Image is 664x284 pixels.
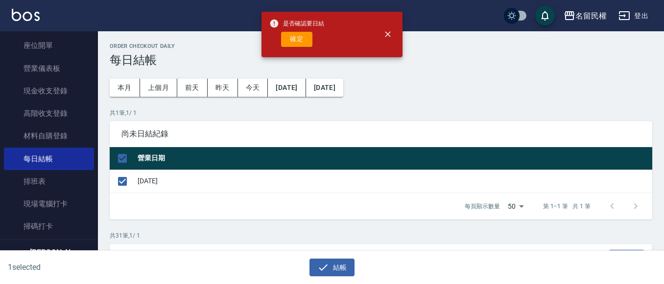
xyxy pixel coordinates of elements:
button: [DATE] [306,79,343,97]
a: 營業儀表板 [4,57,94,80]
button: 今天 [238,79,268,97]
p: 共 31 筆, 1 / 1 [110,231,652,240]
h5: [PERSON_NAME]蓤 [30,248,80,267]
img: Logo [12,9,40,21]
button: 上個月 [140,79,177,97]
h6: 1 selected [8,261,164,273]
th: 營業日期 [135,147,652,170]
a: 掃碼打卡 [4,215,94,238]
h2: Order checkout daily [110,43,652,49]
h3: 每日結帳 [110,53,652,67]
a: 高階收支登錄 [4,102,94,125]
p: 每頁顯示數量 [465,202,500,211]
button: 確定 [281,32,312,47]
div: 50 [504,193,527,219]
a: 座位開單 [4,34,94,57]
a: 排班表 [4,170,94,193]
a: 現場電腦打卡 [4,193,94,215]
a: 現金收支登錄 [4,80,94,102]
span: 尚未日結紀錄 [121,129,640,139]
button: [DATE] [268,79,306,97]
button: 本月 [110,79,140,97]
a: 每日結帳 [4,148,94,170]
span: 是否確認要日結 [269,19,324,28]
td: [DATE] [135,170,652,193]
button: close [377,23,399,45]
button: 登出 [615,7,652,25]
button: save [535,6,555,25]
p: 共 1 筆, 1 / 1 [110,109,652,117]
a: 材料自購登錄 [4,125,94,147]
button: 名留民權 [560,6,611,26]
div: 名留民權 [575,10,607,22]
button: 結帳 [309,259,355,277]
button: 前天 [177,79,208,97]
button: 昨天 [208,79,238,97]
p: 第 1–1 筆 共 1 筆 [543,202,591,211]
